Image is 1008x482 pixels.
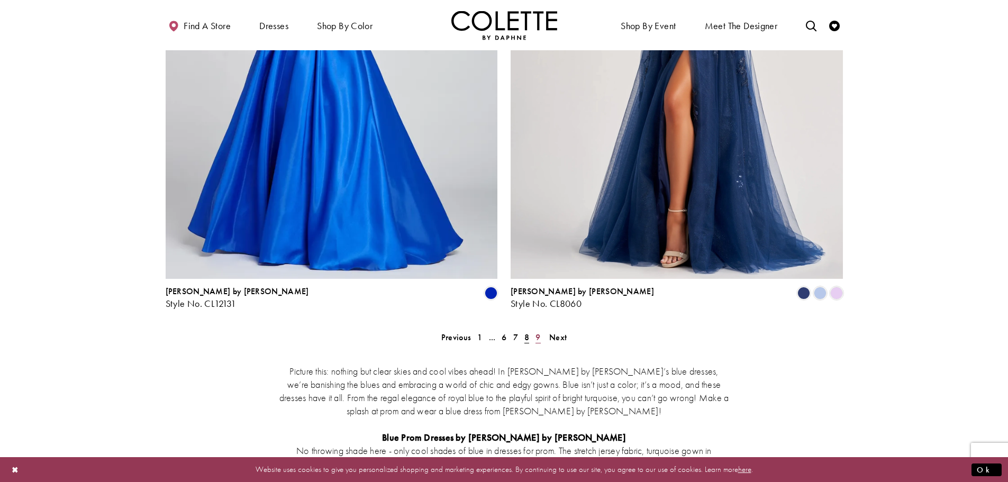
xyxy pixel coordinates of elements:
a: Next Page [546,330,570,345]
i: Navy Blue [797,287,810,299]
span: 1 [477,332,482,343]
a: Visit Home Page [451,11,557,40]
span: Previous [441,332,471,343]
span: Shop by color [314,11,375,40]
span: 8 [524,332,529,343]
span: Style No. CL8060 [511,297,582,310]
button: Submit Dialog [971,463,1002,476]
div: Colette by Daphne Style No. CL8060 [511,287,654,309]
a: 9 [532,330,543,345]
i: Lilac [830,287,843,299]
span: Current page [521,330,532,345]
span: 7 [513,332,518,343]
a: Find a store [166,11,233,40]
span: Meet the designer [705,21,778,31]
a: 6 [498,330,510,345]
button: Close Dialog [6,460,24,479]
span: Dresses [257,11,291,40]
span: 6 [502,332,506,343]
p: Picture this: nothing but clear skies and cool vibes ahead! In [PERSON_NAME] by [PERSON_NAME]’s b... [279,365,729,417]
span: 9 [535,332,540,343]
span: Style No. CL12131 [166,297,237,310]
span: Shop by color [317,21,373,31]
span: [PERSON_NAME] by [PERSON_NAME] [166,286,309,297]
a: 1 [474,330,485,345]
a: Meet the designer [702,11,780,40]
a: 7 [510,330,521,345]
span: Next [549,332,567,343]
a: Toggle search [803,11,819,40]
i: Royal Blue [485,287,497,299]
a: ... [486,330,499,345]
img: Colette by Daphne [451,11,557,40]
div: Colette by Daphne Style No. CL12131 [166,287,309,309]
span: [PERSON_NAME] by [PERSON_NAME] [511,286,654,297]
strong: Blue Prom Dresses by [PERSON_NAME] by [PERSON_NAME] [382,431,626,443]
i: Bluebell [814,287,827,299]
a: Prev Page [438,330,474,345]
a: Check Wishlist [827,11,842,40]
span: Find a store [184,21,231,31]
a: here [738,464,751,475]
p: Website uses cookies to give you personalized shopping and marketing experiences. By continuing t... [76,462,932,477]
span: Shop By Event [621,21,676,31]
span: Shop By Event [618,11,678,40]
span: Dresses [259,21,288,31]
span: ... [489,332,496,343]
